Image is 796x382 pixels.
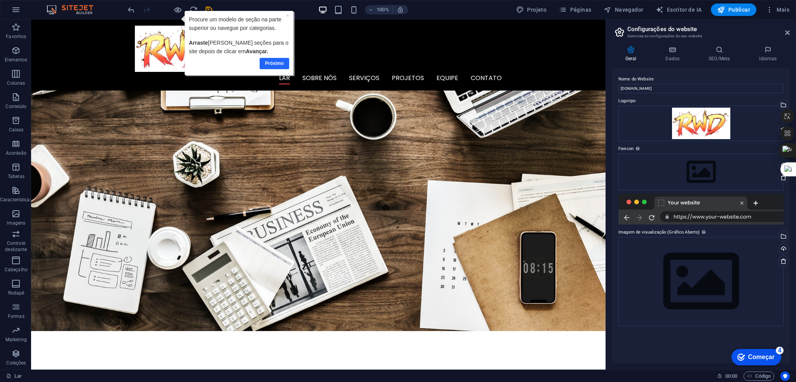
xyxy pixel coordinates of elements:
[717,372,738,381] h6: Tempo de sessão
[51,2,54,9] font: 4
[7,220,25,226] p: Imagens
[667,7,702,13] font: Escritor de IA
[618,153,784,190] div: Selecione arquivos do gerenciador de arquivos, galeria de fotos ou faça upload de arquivo(s)
[7,80,25,86] p: Colunas
[107,0,110,9] div: Fechar dica de ferramenta
[5,241,27,252] font: Controle deslizante
[763,3,793,16] button: Mais
[618,84,784,93] input: Nome...
[6,360,26,366] p: Coleções
[189,5,198,14] button: recarregar
[365,5,393,14] button: 100%
[204,5,213,14] button: salvar
[618,228,784,237] label: Imagem de visualização (Gráfico Aberto)
[711,3,756,16] button: Publicar
[766,6,789,14] span: Mais
[377,7,389,12] font: 100%
[397,6,404,13] i: Ao redimensionar, ajusta automaticamente o nível de zoom para caber no dispositivo escolhido.
[709,56,730,61] font: SEO/Meta
[10,29,29,35] font: Arraste
[8,173,24,180] p: Tabelas
[127,5,136,14] i: Desfazer: Mudar as cores (Ctrl+Z)
[527,7,546,13] font: Projeto
[513,3,550,16] div: Design (Ctrl+Alt+Y)
[67,37,89,44] font: Avançar.
[653,46,696,62] h4: Dados
[4,4,54,20] div: Get Started 3 items remaining, 40% complete
[618,106,784,141] div: Semttulo.png
[45,5,103,14] img: Editor Logo
[725,373,737,379] font: 00:00
[780,372,790,381] button: Centrados no usuário
[21,9,47,15] font: Começar
[81,47,110,58] a: Próximo
[10,29,110,44] font: [PERSON_NAME] seções para o site depois de clicar em
[5,57,27,63] p: Elementos
[600,3,646,16] button: Navegador
[618,237,784,326] div: Selecione arquivos do gerenciador de arquivos, galeria de fotos ou faça upload de arquivo(s)
[618,75,784,84] label: Nome do Website
[728,7,750,13] font: Publicar
[6,150,26,156] p: Acordeão
[5,337,27,342] font: Marketing
[126,5,136,14] button: desfazer
[618,146,634,151] font: Favicon
[556,3,594,16] button: Páginas
[204,5,213,14] i: Salvar (Ctrl+S)
[604,6,643,14] span: Navegador
[627,33,774,40] h3: Gerenciar as configurações do seu website
[10,5,103,20] font: Procure um modelo de seção na parte superior ou navegue por categorias.
[612,46,653,62] h4: Geral
[627,26,790,33] h2: Configurações do website
[5,103,26,110] p: Conteúdo
[747,372,771,381] span: Código
[86,50,105,55] font: Próximo
[653,3,705,16] button: Escritor de IA
[5,267,28,273] p: Cabeçalho
[570,7,592,13] font: Páginas
[107,2,110,8] font: ×
[14,373,22,379] font: Lar
[618,96,784,106] label: Logotipo
[744,372,774,381] button: Código
[6,33,26,40] p: Favoritos
[6,372,22,381] a: Clique para cancelar a seleção. Clique duas vezes para abrir as Páginas
[189,5,198,14] i: Recarregar página
[9,127,24,133] p: Caixas
[513,3,550,16] button: Projeto
[8,290,24,296] p: Rodapé
[746,46,790,62] h4: Idiomas
[8,313,24,319] p: Formas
